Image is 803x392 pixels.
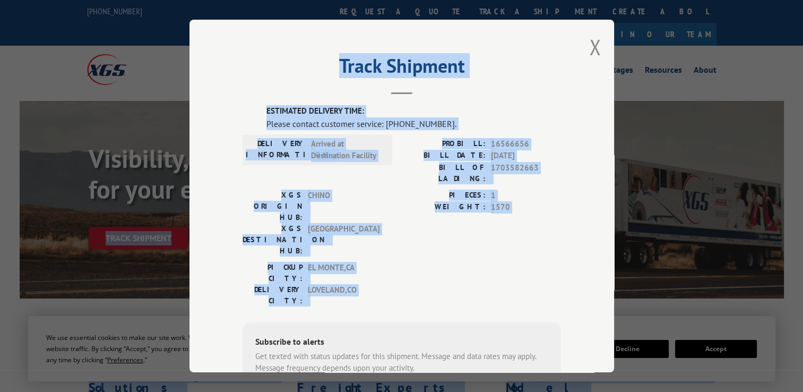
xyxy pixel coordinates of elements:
span: [DATE] [491,150,561,162]
label: WEIGHT: [402,201,486,214]
span: 1703582663 [491,161,561,184]
label: XGS DESTINATION HUB: [243,223,303,256]
button: Close modal [589,33,601,61]
label: DELIVERY CITY: [243,284,303,306]
label: PICKUP CITY: [243,261,303,284]
div: Please contact customer service: [PHONE_NUMBER]. [266,117,561,130]
span: CHINO [308,189,379,223]
div: Get texted with status updates for this shipment. Message and data rates may apply. Message frequ... [255,350,548,374]
label: BILL DATE: [402,150,486,162]
label: BILL OF LADING: [402,161,486,184]
label: DELIVERY INFORMATION: [246,138,306,161]
h2: Track Shipment [243,58,561,79]
label: PROBILL: [402,138,486,150]
span: 1 [491,189,561,201]
label: XGS ORIGIN HUB: [243,189,303,223]
span: LOVELAND , CO [308,284,379,306]
label: ESTIMATED DELIVERY TIME: [266,105,561,117]
span: Arrived at Destination Facility [311,138,383,161]
span: 16566656 [491,138,561,150]
label: PIECES: [402,189,486,201]
span: EL MONTE , CA [308,261,379,284]
span: 1570 [491,201,561,214]
div: Subscribe to alerts [255,335,548,350]
span: [GEOGRAPHIC_DATA] [308,223,379,256]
